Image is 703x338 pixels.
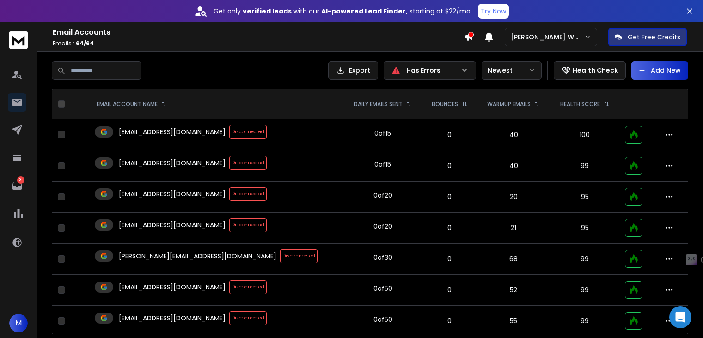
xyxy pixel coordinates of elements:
[328,61,378,80] button: Export
[119,220,226,230] p: [EMAIL_ADDRESS][DOMAIN_NAME]
[243,6,292,16] strong: verified leads
[373,315,392,324] div: 0 of 50
[9,31,28,49] img: logo
[229,311,267,325] span: Disconnected
[280,249,318,263] span: Disconnected
[321,6,408,16] strong: AI-powered Lead Finder,
[477,119,550,150] td: 40
[373,222,392,231] div: 0 of 20
[374,129,391,138] div: 0 of 15
[477,244,550,275] td: 68
[119,282,226,292] p: [EMAIL_ADDRESS][DOMAIN_NAME]
[406,66,457,75] p: Has Errors
[229,125,267,139] span: Disconnected
[9,314,28,332] button: M
[229,280,267,294] span: Disconnected
[550,119,620,150] td: 100
[478,4,509,19] button: Try Now
[119,251,276,261] p: [PERSON_NAME][EMAIL_ADDRESS][DOMAIN_NAME]
[477,150,550,182] td: 40
[119,158,226,168] p: [EMAIL_ADDRESS][DOMAIN_NAME]
[53,40,464,47] p: Emails :
[119,189,226,199] p: [EMAIL_ADDRESS][DOMAIN_NAME]
[482,61,542,80] button: Newest
[669,306,691,328] div: Open Intercom Messenger
[119,313,226,323] p: [EMAIL_ADDRESS][DOMAIN_NAME]
[481,6,506,16] p: Try Now
[428,130,471,139] p: 0
[229,218,267,232] span: Disconnected
[428,285,471,294] p: 0
[550,213,620,244] td: 95
[428,316,471,325] p: 0
[76,39,94,47] span: 64 / 64
[373,284,392,293] div: 0 of 50
[477,306,550,337] td: 55
[554,61,626,80] button: Health Check
[428,161,471,170] p: 0
[8,176,26,195] a: 3
[550,150,620,182] td: 99
[214,6,471,16] p: Get only with our starting at $22/mo
[608,28,687,46] button: Get Free Credits
[477,275,550,306] td: 52
[432,100,458,108] p: BOUNCES
[428,254,471,263] p: 0
[374,160,391,169] div: 0 of 15
[550,275,620,306] td: 99
[511,32,584,42] p: [PERSON_NAME] Workspace
[477,182,550,213] td: 20
[119,127,226,137] p: [EMAIL_ADDRESS][DOMAIN_NAME]
[550,182,620,213] td: 95
[428,192,471,201] p: 0
[373,253,392,262] div: 0 of 30
[354,100,403,108] p: DAILY EMAILS SENT
[631,61,688,80] button: Add New
[428,223,471,232] p: 0
[628,32,680,42] p: Get Free Credits
[53,27,464,38] h1: Email Accounts
[373,191,392,200] div: 0 of 20
[17,176,24,184] p: 3
[560,100,600,108] p: HEALTH SCORE
[573,66,618,75] p: Health Check
[97,100,167,108] div: EMAIL ACCOUNT NAME
[550,306,620,337] td: 99
[229,156,267,170] span: Disconnected
[550,244,620,275] td: 99
[487,100,531,108] p: WARMUP EMAILS
[229,187,267,201] span: Disconnected
[477,213,550,244] td: 21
